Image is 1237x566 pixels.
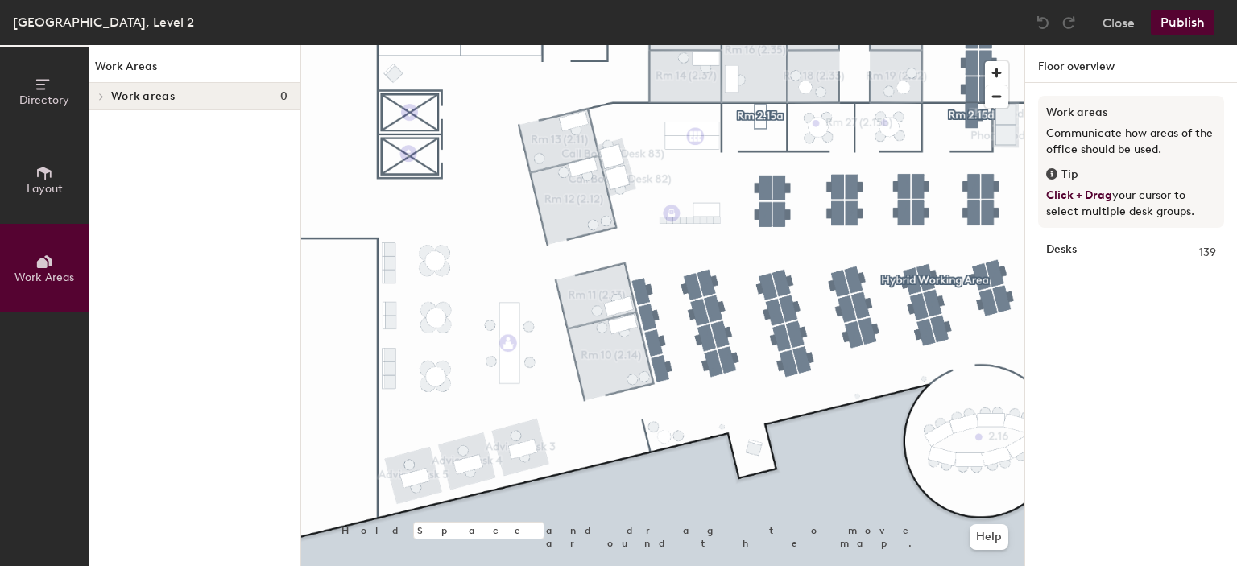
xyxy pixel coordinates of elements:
span: Click + Drag [1046,188,1112,202]
img: Redo [1061,14,1077,31]
button: Help [970,524,1008,550]
span: 139 [1199,244,1216,262]
button: Close [1103,10,1135,35]
h3: Work areas [1046,104,1216,122]
span: Directory [19,93,69,107]
span: Work Areas [14,271,74,284]
span: Work areas [111,90,175,103]
p: Communicate how areas of the office should be used. [1046,126,1216,158]
div: [GEOGRAPHIC_DATA], Level 2 [13,12,194,32]
div: Tip [1046,166,1216,184]
h1: Floor overview [1025,45,1237,83]
h1: Work Areas [89,58,300,83]
strong: Desks [1046,244,1077,262]
span: Layout [27,182,63,196]
button: Publish [1151,10,1214,35]
span: 0 [280,90,288,103]
img: Undo [1035,14,1051,31]
p: your cursor to select multiple desk groups. [1046,188,1216,220]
